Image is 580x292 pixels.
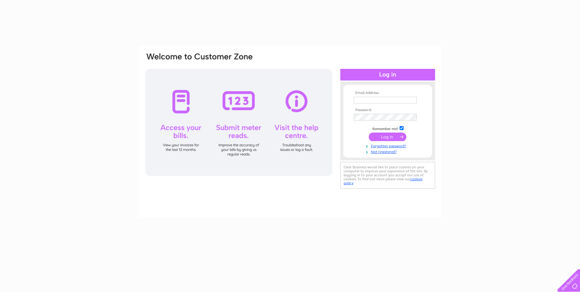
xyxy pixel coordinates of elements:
[344,177,423,185] a: cookies policy
[352,125,423,131] td: Remember me?
[354,143,423,148] a: Forgotten password?
[340,162,435,189] div: Clear Business would like to place cookies on your computer to improve your experience of the sit...
[369,133,406,141] input: Submit
[352,91,423,95] th: Email Address:
[354,148,423,154] a: Not registered?
[352,108,423,112] th: Password:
